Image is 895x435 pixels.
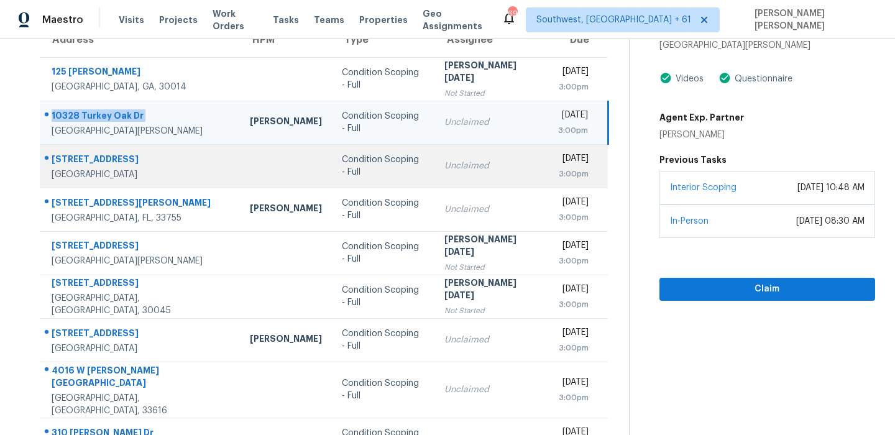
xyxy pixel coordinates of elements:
span: Geo Assignments [423,7,487,32]
div: Not Started [444,304,538,317]
div: [DATE] [558,65,589,81]
div: [DATE] [558,109,588,124]
div: [DATE] [558,196,589,211]
div: 3:00pm [558,81,589,93]
div: [PERSON_NAME][DATE] [444,233,538,261]
div: [PERSON_NAME] [250,115,322,130]
th: Assignee [434,22,548,57]
span: Claim [669,282,865,297]
div: 3:00pm [558,342,589,354]
span: Maestro [42,14,83,26]
div: [DATE] [558,326,589,342]
span: Teams [314,14,344,26]
span: Work Orders [213,7,258,32]
div: [STREET_ADDRESS][PERSON_NAME] [52,196,230,212]
h5: Agent Exp. Partner [659,111,744,124]
img: Artifact Present Icon [718,71,731,85]
div: Condition Scoping - Full [342,153,425,178]
div: [PERSON_NAME] [250,332,322,348]
div: Condition Scoping - Full [342,284,425,309]
th: Address [40,22,240,57]
div: [PERSON_NAME] [250,202,322,217]
div: [STREET_ADDRESS] [52,327,230,342]
div: 3:00pm [558,124,588,137]
span: Properties [359,14,408,26]
span: Projects [159,14,198,26]
div: Condition Scoping - Full [342,327,425,352]
div: Unclaimed [444,334,538,346]
div: [GEOGRAPHIC_DATA][PERSON_NAME] [52,125,230,137]
div: 3:00pm [558,211,589,224]
div: 692 [508,7,516,20]
div: Condition Scoping - Full [342,110,425,135]
div: Unclaimed [444,203,538,216]
div: 3:00pm [558,168,589,180]
div: Videos [672,73,704,85]
div: Not Started [444,261,538,273]
div: 3:00pm [558,255,589,267]
th: HPM [240,22,332,57]
div: [DATE] [558,152,589,168]
div: [GEOGRAPHIC_DATA][PERSON_NAME] [659,39,875,52]
span: Tasks [273,16,299,24]
th: Due [548,22,608,57]
a: In-Person [670,217,709,226]
div: [GEOGRAPHIC_DATA] [52,168,230,181]
div: 4016 W [PERSON_NAME][GEOGRAPHIC_DATA] [52,364,230,392]
div: [DATE] [558,376,589,391]
span: Visits [119,14,144,26]
div: [PERSON_NAME] [659,129,744,141]
div: [PERSON_NAME][DATE] [444,59,538,87]
th: Type [332,22,434,57]
div: Condition Scoping - Full [342,66,425,91]
button: Claim [659,278,875,301]
div: [STREET_ADDRESS] [52,239,230,255]
div: 10328 Turkey Oak Dr [52,109,230,125]
a: Interior Scoping [670,183,737,192]
h5: Previous Tasks [659,153,875,166]
span: Southwest, [GEOGRAPHIC_DATA] + 61 [536,14,691,26]
div: [DATE] 10:48 AM [797,181,865,194]
div: [STREET_ADDRESS] [52,153,230,168]
div: [DATE] [558,283,589,298]
div: Not Started [444,87,538,99]
div: [GEOGRAPHIC_DATA][PERSON_NAME] [52,255,230,267]
div: [GEOGRAPHIC_DATA] [52,342,230,355]
div: [GEOGRAPHIC_DATA], FL, 33755 [52,212,230,224]
div: [STREET_ADDRESS] [52,277,230,292]
div: Questionnaire [731,73,792,85]
div: [GEOGRAPHIC_DATA], GA, 30014 [52,81,230,93]
div: 3:00pm [558,391,589,404]
img: Artifact Present Icon [659,71,672,85]
div: 3:00pm [558,298,589,311]
div: Unclaimed [444,160,538,172]
div: Unclaimed [444,383,538,396]
div: Condition Scoping - Full [342,240,425,265]
div: 125 [PERSON_NAME] [52,65,230,81]
div: [GEOGRAPHIC_DATA], [GEOGRAPHIC_DATA], 30045 [52,292,230,317]
div: Unclaimed [444,116,538,129]
span: [PERSON_NAME] [PERSON_NAME] [750,7,876,32]
div: Condition Scoping - Full [342,377,425,402]
div: [PERSON_NAME][DATE] [444,277,538,304]
div: [GEOGRAPHIC_DATA], [GEOGRAPHIC_DATA], 33616 [52,392,230,417]
div: [DATE] 08:30 AM [796,215,865,227]
div: [DATE] [558,239,589,255]
div: Condition Scoping - Full [342,197,425,222]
